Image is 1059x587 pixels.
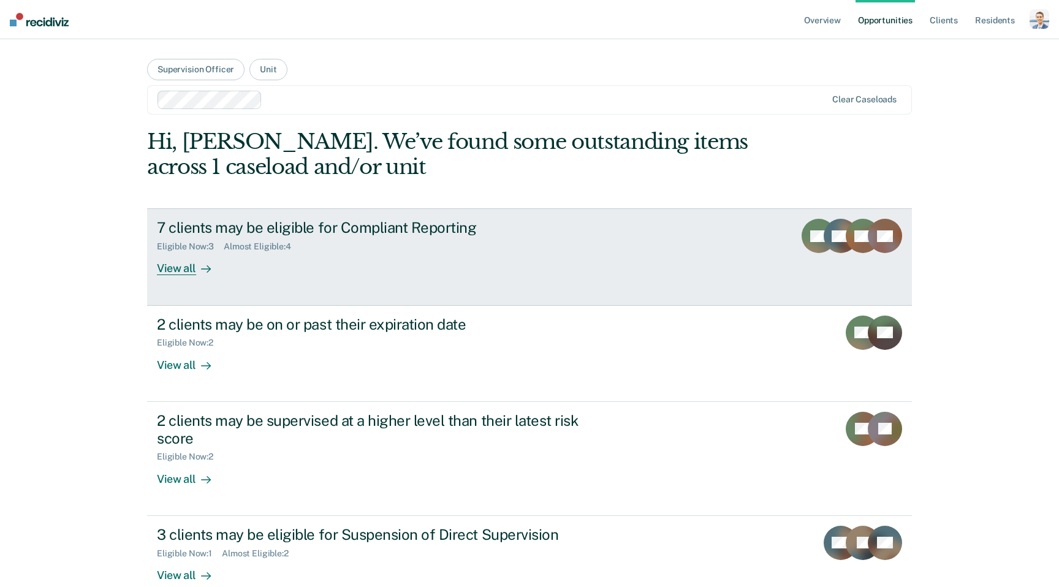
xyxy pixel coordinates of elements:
a: 7 clients may be eligible for Compliant ReportingEligible Now:3Almost Eligible:4View all [147,208,912,305]
div: 2 clients may be supervised at a higher level than their latest risk score [157,412,587,447]
div: Eligible Now : 2 [157,452,223,462]
div: Eligible Now : 1 [157,548,222,559]
div: View all [157,252,226,276]
img: Recidiviz [10,13,69,26]
div: View all [157,462,226,486]
button: Supervision Officer [147,59,245,80]
div: 2 clients may be on or past their expiration date [157,316,587,333]
a: 2 clients may be supervised at a higher level than their latest risk scoreEligible Now:2View all [147,402,912,516]
div: Hi, [PERSON_NAME]. We’ve found some outstanding items across 1 caseload and/or unit [147,129,759,180]
div: Almost Eligible : 2 [222,548,298,559]
div: Clear caseloads [832,94,897,105]
div: Eligible Now : 2 [157,338,223,348]
div: 3 clients may be eligible for Suspension of Direct Supervision [157,526,587,543]
a: 2 clients may be on or past their expiration dateEligible Now:2View all [147,306,912,402]
div: Almost Eligible : 4 [224,241,301,252]
div: Eligible Now : 3 [157,241,224,252]
div: View all [157,348,226,372]
div: View all [157,558,226,582]
button: Unit [249,59,287,80]
div: 7 clients may be eligible for Compliant Reporting [157,219,587,237]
